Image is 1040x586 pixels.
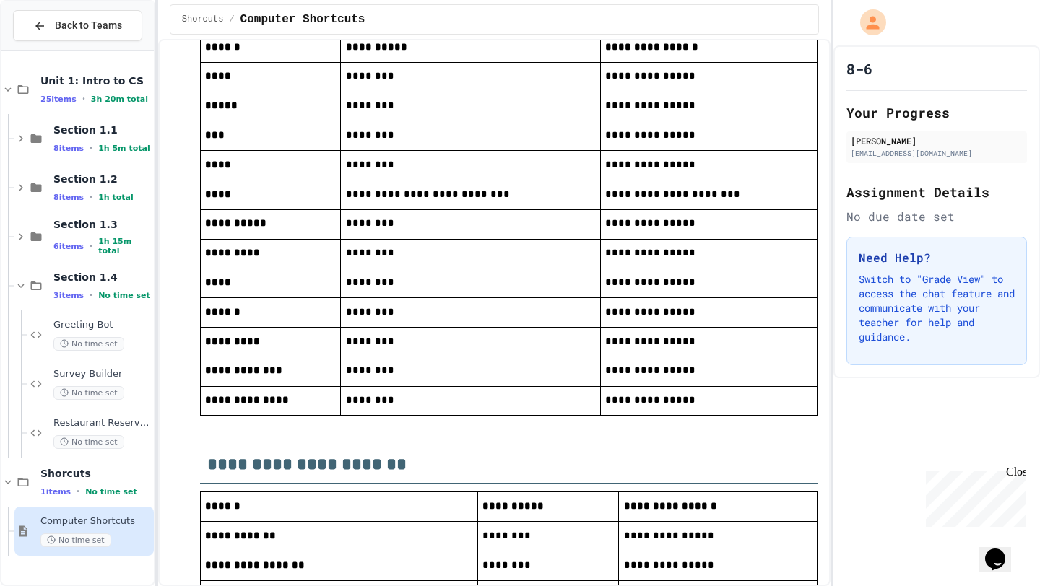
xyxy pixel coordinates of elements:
[55,18,122,33] span: Back to Teams
[859,272,1015,344] p: Switch to "Grade View" to access the chat feature and communicate with your teacher for help and ...
[13,10,142,41] button: Back to Teams
[53,193,84,202] span: 8 items
[845,6,890,39] div: My Account
[979,528,1026,572] iframe: chat widget
[82,93,85,105] span: •
[53,319,151,331] span: Greeting Bot
[85,487,137,497] span: No time set
[920,465,1026,527] iframe: chat widget
[40,467,151,480] span: Shorcuts
[851,134,1023,147] div: [PERSON_NAME]
[40,487,71,497] span: 1 items
[53,123,151,136] span: Section 1.1
[40,515,151,528] span: Computer Shortcuts
[53,417,151,429] span: Restaurant Reservation System
[90,240,92,252] span: •
[240,11,365,28] span: Computer Shortcuts
[53,368,151,380] span: Survey Builder
[40,95,77,104] span: 25 items
[846,102,1027,123] h2: Your Progress
[53,291,84,300] span: 3 items
[229,14,234,25] span: /
[53,386,124,400] span: No time set
[53,172,151,185] span: Section 1.2
[98,144,150,153] span: 1h 5m total
[846,182,1027,202] h2: Assignment Details
[98,193,134,202] span: 1h total
[98,237,151,255] span: 1h 15m total
[846,58,872,79] h1: 8-6
[90,289,92,301] span: •
[91,95,148,104] span: 3h 20m total
[851,148,1023,159] div: [EMAIL_ADDRESS][DOMAIN_NAME]
[846,208,1027,225] div: No due date set
[53,337,124,351] span: No time set
[90,142,92,154] span: •
[53,271,151,284] span: Section 1.4
[90,191,92,203] span: •
[53,435,124,449] span: No time set
[40,74,151,87] span: Unit 1: Intro to CS
[77,486,79,497] span: •
[859,249,1015,266] h3: Need Help?
[53,218,151,231] span: Section 1.3
[98,291,150,300] span: No time set
[182,14,224,25] span: Shorcuts
[6,6,100,92] div: Chat with us now!Close
[53,242,84,251] span: 6 items
[40,533,111,547] span: No time set
[53,144,84,153] span: 8 items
